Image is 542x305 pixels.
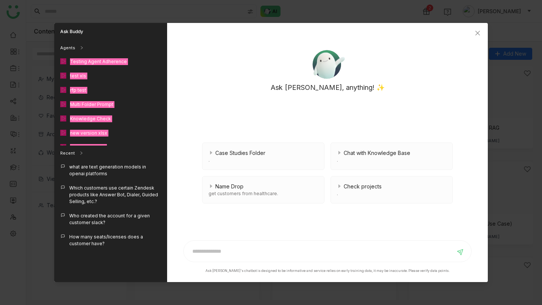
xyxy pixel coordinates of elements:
[337,190,446,197] div: .
[60,115,66,121] img: play_outline.svg
[70,144,106,151] div: Customers Only
[60,87,66,93] img: play_outline.svg
[344,149,410,157] span: Chat with Knowledge Base
[60,144,66,150] img: play_outline.svg
[344,182,382,190] span: Check projects
[271,82,385,93] p: Ask [PERSON_NAME], anything! ✨
[69,164,161,177] div: what are text generation models in openai platforms
[60,101,66,107] img: play_outline.svg
[70,58,127,65] div: Testing Agent Adherence
[60,164,65,169] img: callout.svg
[60,185,65,190] img: callout.svg
[54,23,167,40] div: Ask Buddy
[467,23,488,43] button: Close
[209,190,318,197] div: get customers from healthcare.
[308,46,347,82] img: ask-buddy.svg
[70,87,86,94] div: rfp test
[60,45,75,51] div: Agents
[60,234,65,239] img: callout.svg
[60,130,66,136] img: play_outline.svg
[70,130,107,137] div: new version xlsx
[60,73,66,79] img: play_outline.svg
[69,212,161,226] div: Who created the account for a given customer slack?
[70,101,113,108] div: Multi Folder Prompt
[54,40,167,55] div: Agents
[215,182,244,190] span: Name Drop
[206,268,449,273] div: Ask [PERSON_NAME]'s chatbot is designed to be informative and service relies on early training da...
[209,157,318,164] div: .
[60,150,75,156] div: Recent
[69,234,161,247] div: How many seats/licenses does a customer have?
[70,73,86,79] div: test xls
[60,58,66,64] img: play_outline.svg
[69,185,161,205] div: Which customers use certain Zendesk products like Answer Bot, Dialer, Guided Selling, etc.?
[60,212,65,218] img: callout.svg
[54,146,167,161] div: Recent
[215,149,265,157] span: Case Studies Folder
[70,115,111,122] div: Knowledge Check
[337,157,446,164] div: .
